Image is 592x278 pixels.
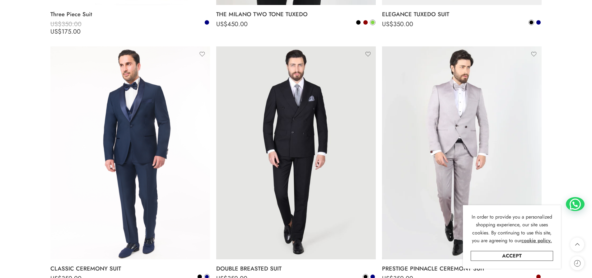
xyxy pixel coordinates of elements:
span: US$ [216,20,227,29]
a: DOUBLE BREASTED SUIT [216,262,376,275]
span: US$ [382,20,393,29]
a: cookie policy. [521,237,552,245]
bdi: 175.00 [50,27,81,36]
a: Navy [204,20,210,25]
a: Three Piece Suit [50,8,210,21]
a: Black [529,20,534,25]
bdi: 350.00 [382,20,413,29]
bdi: 450.00 [216,20,248,29]
a: ELEGANCE TUXEDO SUIT [382,8,542,21]
a: THE MILANO TWO TONE TUXEDO [216,8,376,21]
a: Black [356,20,361,25]
a: CLASSIC CEREMONY SUIT [50,262,210,275]
a: Accept [471,251,553,261]
a: Green [370,20,375,25]
span: In order to provide you a personalized shopping experience, our site uses cookies. By continuing ... [472,213,552,244]
bdi: 350.00 [50,20,82,29]
a: Bordeaux [363,20,368,25]
span: US$ [50,20,62,29]
span: US$ [50,27,62,36]
a: PRESTIGE PINNACLE CEREMONY SUIT [382,262,542,275]
a: Navy [536,20,541,25]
